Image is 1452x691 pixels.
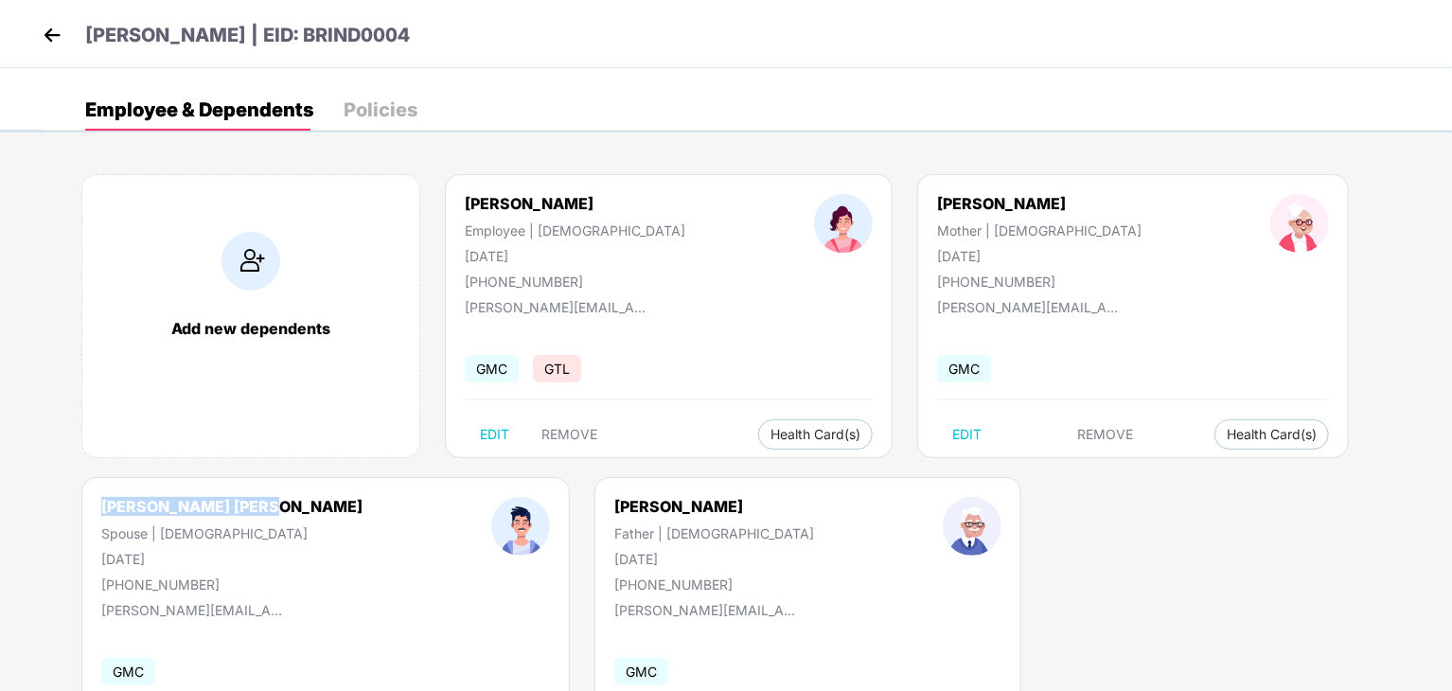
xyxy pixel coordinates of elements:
[614,497,814,516] div: [PERSON_NAME]
[937,299,1126,315] div: [PERSON_NAME][EMAIL_ADDRESS][DOMAIN_NAME]
[465,248,685,264] div: [DATE]
[101,576,363,593] div: [PHONE_NUMBER]
[85,100,313,119] div: Employee & Dependents
[465,419,524,450] button: EDIT
[480,427,509,442] span: EDIT
[101,658,155,685] span: GMC
[1270,194,1329,253] img: profileImage
[1078,427,1134,442] span: REMOVE
[101,525,363,541] div: Spouse | [DEMOGRAPHIC_DATA]
[614,525,814,541] div: Father | [DEMOGRAPHIC_DATA]
[943,497,1001,556] img: profileImage
[465,299,654,315] div: [PERSON_NAME][EMAIL_ADDRESS][DOMAIN_NAME]
[1227,430,1317,439] span: Health Card(s)
[1063,419,1149,450] button: REMOVE
[533,355,581,382] span: GTL
[465,355,519,382] span: GMC
[770,430,860,439] span: Health Card(s)
[526,419,612,450] button: REMOVE
[344,100,417,119] div: Policies
[38,21,66,49] img: back
[952,427,982,442] span: EDIT
[937,274,1142,290] div: [PHONE_NUMBER]
[614,551,814,567] div: [DATE]
[101,551,363,567] div: [DATE]
[221,232,280,291] img: addIcon
[614,658,668,685] span: GMC
[937,222,1142,239] div: Mother | [DEMOGRAPHIC_DATA]
[814,194,873,253] img: profileImage
[1214,419,1329,450] button: Health Card(s)
[614,602,804,618] div: [PERSON_NAME][EMAIL_ADDRESS][DOMAIN_NAME]
[465,194,685,213] div: [PERSON_NAME]
[937,355,991,382] span: GMC
[101,602,291,618] div: [PERSON_NAME][EMAIL_ADDRESS][DOMAIN_NAME]
[85,21,410,50] p: [PERSON_NAME] | EID: BRIND0004
[465,222,685,239] div: Employee | [DEMOGRAPHIC_DATA]
[465,274,685,290] div: [PHONE_NUMBER]
[101,319,400,338] div: Add new dependents
[937,419,997,450] button: EDIT
[541,427,597,442] span: REMOVE
[758,419,873,450] button: Health Card(s)
[614,576,814,593] div: [PHONE_NUMBER]
[491,497,550,556] img: profileImage
[937,248,1142,264] div: [DATE]
[937,194,1142,213] div: [PERSON_NAME]
[101,497,363,516] div: [PERSON_NAME] [PERSON_NAME]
